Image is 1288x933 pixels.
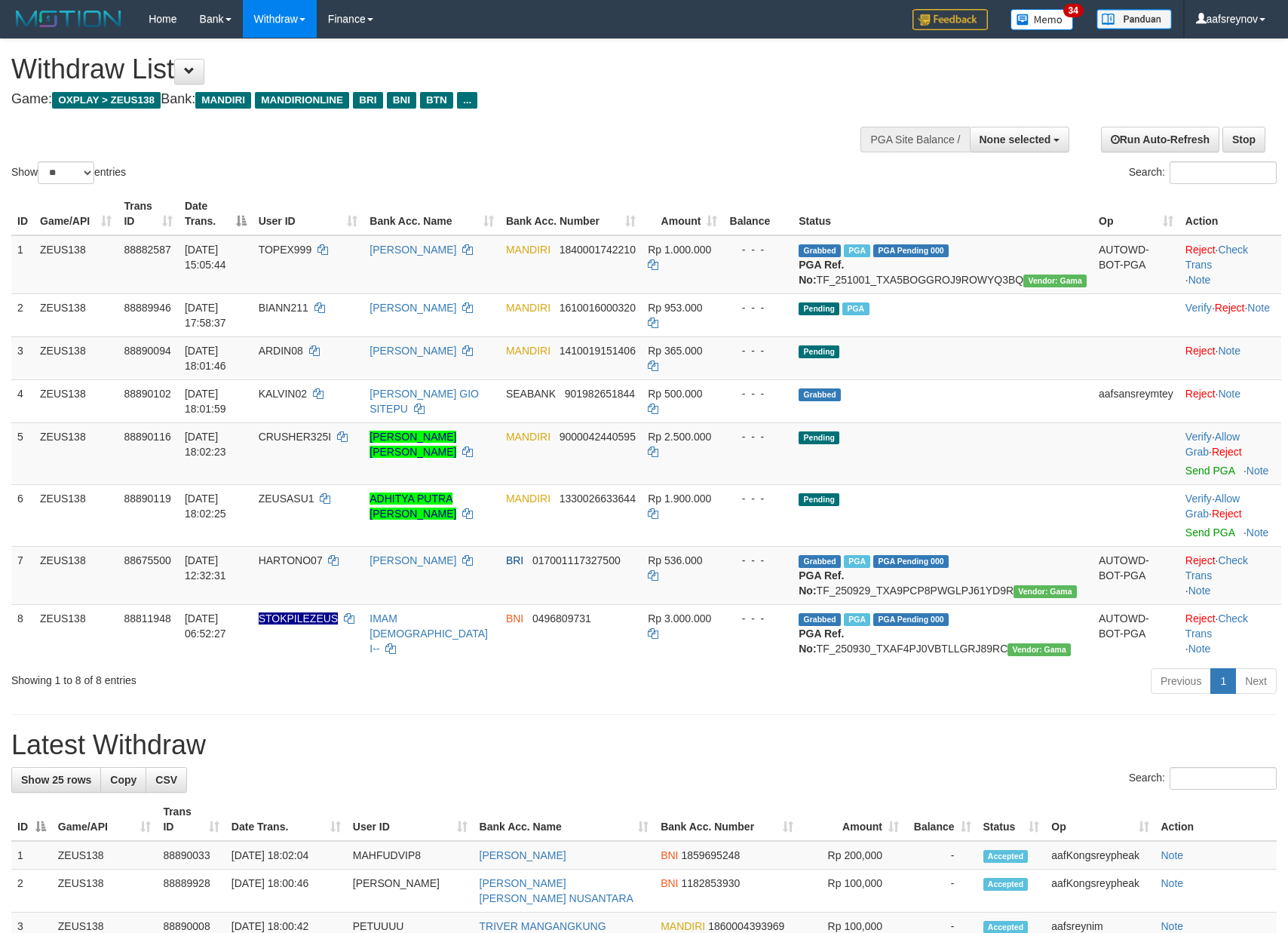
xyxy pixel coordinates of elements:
span: None selected [980,134,1051,146]
td: ZEUS138 [52,870,158,913]
span: Pending [799,345,839,358]
a: Note [1188,585,1211,597]
span: 88882587 [124,244,170,256]
div: - - - [729,343,787,358]
span: BIANN211 [259,302,308,314]
span: Marked by aafnoeunsreypich [844,244,870,257]
span: Grabbed [799,388,841,401]
span: Rp 2.500.000 [648,431,711,443]
span: [DATE] 18:02:23 [185,431,226,458]
img: panduan.png [1096,9,1172,29]
b: PGA Ref. No: [799,628,844,655]
a: Note [1161,877,1184,889]
img: Feedback.jpg [912,9,988,30]
th: Date Trans.: activate to sort column ascending [225,798,347,841]
span: ARDIN08 [259,345,303,357]
td: · · [1179,422,1281,484]
span: Copy 901982651844 to clipboard [565,388,635,400]
td: 2 [11,870,52,913]
td: aafsansreymtey [1093,379,1179,422]
a: Check Trans [1185,612,1248,640]
td: 8 [11,604,34,662]
a: CSV [146,767,187,793]
span: MANDIRI [506,244,550,256]
label: Search: [1129,161,1277,184]
span: 88890094 [124,345,170,357]
div: - - - [729,611,787,626]
span: ZEUSASU1 [259,493,314,505]
td: ZEUS138 [52,841,158,870]
div: - - - [729,491,787,506]
th: Bank Acc. Number: activate to sort column ascending [655,798,799,841]
a: Copy [100,767,146,793]
span: TOPEX999 [259,244,312,256]
th: Game/API: activate to sort column ascending [34,192,118,235]
a: Note [1188,643,1211,655]
div: - - - [729,242,787,257]
a: Note [1188,274,1211,286]
a: Note [1218,345,1240,357]
span: Rp 365.000 [648,345,702,357]
a: Reject [1185,345,1216,357]
span: · [1185,431,1240,458]
a: Reject [1185,244,1216,256]
th: ID [11,192,34,235]
a: Reject [1185,612,1216,625]
th: Trans ID: activate to sort column ascending [118,192,179,235]
td: 1 [11,841,52,870]
span: Accepted [983,878,1029,891]
th: Bank Acc. Number: activate to sort column ascending [500,192,642,235]
span: MANDIRI [661,920,705,932]
th: Balance: activate to sort column ascending [905,798,977,841]
a: Note [1247,302,1270,314]
a: Previous [1151,668,1211,694]
h4: Game: Bank: [11,92,844,107]
a: Check Trans [1185,554,1248,582]
span: BNI [506,612,523,625]
a: Note [1161,920,1184,932]
a: Note [1247,526,1269,539]
td: Rp 200,000 [799,841,905,870]
span: Copy 1840001742210 to clipboard [560,244,636,256]
a: TRIVER MANGANGKUNG [480,920,606,932]
a: Send PGA [1185,526,1234,539]
span: Vendor URL: https://trx31.1velocity.biz [1014,585,1077,598]
span: BRI [353,92,382,109]
a: [PERSON_NAME] [PERSON_NAME] [370,431,456,458]
span: Copy 1182853930 to clipboard [681,877,740,889]
div: PGA Site Balance / [860,127,969,152]
span: 88675500 [124,554,170,566]
span: 34 [1063,4,1084,17]
a: Send PGA [1185,465,1234,477]
td: 7 [11,546,34,604]
a: Note [1247,465,1269,477]
th: Action [1179,192,1281,235]
div: - - - [729,300,787,315]
span: HARTONO07 [259,554,323,566]
span: CRUSHER325I [259,431,331,443]
span: Rp 500.000 [648,388,702,400]
a: Note [1161,849,1184,861]
th: Amount: activate to sort column ascending [799,798,905,841]
div: - - - [729,553,787,568]
th: Bank Acc. Name: activate to sort column ascending [363,192,500,235]
td: · [1179,379,1281,422]
span: MANDIRI [506,431,550,443]
input: Search: [1170,161,1277,184]
span: 88890119 [124,493,170,505]
th: User ID: activate to sort column ascending [347,798,474,841]
span: 88889946 [124,302,170,314]
a: [PERSON_NAME] [PERSON_NAME] NUSANTARA [480,877,633,904]
a: Verify [1185,431,1212,443]
span: Pending [799,302,839,315]
a: Stop [1222,127,1265,152]
td: · · [1179,604,1281,662]
span: Accepted [983,850,1029,863]
a: Check Trans [1185,244,1248,271]
td: 1 [11,235,34,294]
td: · · [1179,484,1281,546]
a: Reject [1215,302,1245,314]
span: Nama rekening ada tanda titik/strip, harap diedit [259,612,339,625]
span: Rp 3.000.000 [648,612,711,625]
h1: Latest Withdraw [11,730,1277,760]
